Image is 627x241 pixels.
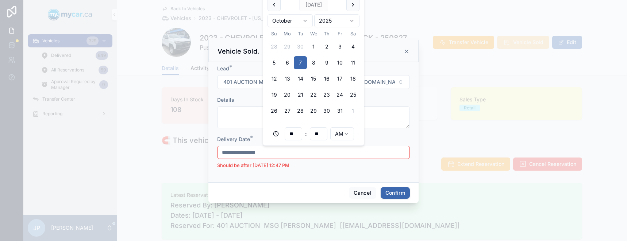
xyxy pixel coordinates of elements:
[346,104,359,117] button: Saturday, November 1st, 2025
[223,78,395,86] span: 401 AUCTION MSG [PERSON_NAME] [[EMAIL_ADDRESS][DOMAIN_NAME]]
[217,97,234,103] span: Details
[307,30,320,37] th: Wednesday
[333,56,346,69] button: Friday, October 10th, 2025
[307,104,320,117] button: Wednesday, October 29th, 2025
[333,104,346,117] button: Friday, October 31st, 2025
[320,104,333,117] button: Thursday, October 30th, 2025
[281,88,294,101] button: Monday, October 20th, 2025
[268,56,281,69] button: Sunday, October 5th, 2025
[217,136,250,142] span: Delivery Date
[294,72,307,85] button: Tuesday, October 14th, 2025
[307,72,320,85] button: Wednesday, October 15th, 2025
[320,40,333,53] button: Thursday, October 2nd, 2025
[268,88,281,101] button: Sunday, October 19th, 2025
[333,72,346,85] button: Friday, October 17th, 2025
[294,104,307,117] button: Tuesday, October 28th, 2025
[346,72,359,85] button: Saturday, October 18th, 2025
[346,56,359,69] button: Saturday, October 11th, 2025
[320,72,333,85] button: Thursday, October 16th, 2025
[294,88,307,101] button: Tuesday, October 21st, 2025
[307,56,320,69] button: Wednesday, October 8th, 2025
[320,30,333,37] th: Thursday
[333,88,346,101] button: Friday, October 24th, 2025
[281,40,294,53] button: Monday, September 29th, 2025
[294,30,307,37] th: Tuesday
[294,40,307,53] button: Tuesday, September 30th, 2025
[333,40,346,53] button: Friday, October 3rd, 2025
[307,88,320,101] button: Wednesday, October 22nd, 2025
[281,72,294,85] button: Monday, October 13th, 2025
[349,187,376,199] button: Cancel
[294,56,307,69] button: Today, Tuesday, October 7th, 2025, selected
[333,30,346,37] th: Friday
[217,162,410,169] li: Should be after [DATE] 12:47 PM
[346,30,359,37] th: Saturday
[281,104,294,117] button: Monday, October 27th, 2025
[268,72,281,85] button: Sunday, October 12th, 2025
[320,56,333,69] button: Thursday, October 9th, 2025
[218,47,259,56] h3: Vehicle Sold.
[268,104,281,117] button: Sunday, October 26th, 2025
[281,56,294,69] button: Monday, October 6th, 2025
[268,127,359,141] div: :
[217,65,229,71] span: Lead
[268,30,281,37] th: Sunday
[381,187,410,199] button: Confirm
[320,88,333,101] button: Thursday, October 23rd, 2025
[346,40,359,53] button: Saturday, October 4th, 2025
[307,40,320,53] button: Wednesday, October 1st, 2025
[217,75,410,89] button: Select Button
[268,40,281,53] button: Sunday, September 28th, 2025
[281,30,294,37] th: Monday
[268,30,359,117] table: October 2025
[346,88,359,101] button: Saturday, October 25th, 2025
